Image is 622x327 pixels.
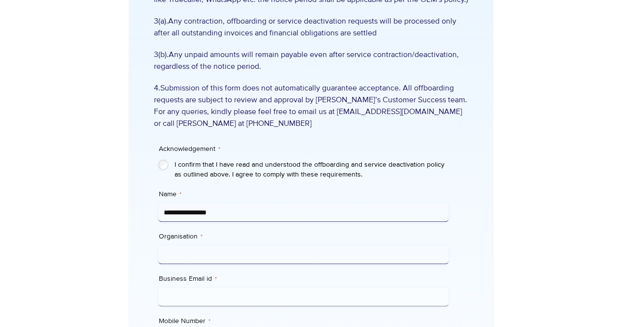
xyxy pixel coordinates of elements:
[158,232,448,241] label: Organisation
[158,316,299,326] label: Mobile Number
[174,160,448,179] label: I confirm that I have read and understood the offboarding and service deactivation policy as outl...
[158,144,220,154] legend: Acknowledgement
[158,189,448,199] label: Name
[153,82,468,129] span: 4.Submission of this form does not automatically guarantee acceptance. All offboarding requests a...
[153,15,468,39] span: 3(a).Any contraction, offboarding or service deactivation requests will be processed only after a...
[158,274,448,284] label: Business Email id
[153,49,468,72] span: 3(b).Any unpaid amounts will remain payable even after service contraction/deactivation, regardle...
